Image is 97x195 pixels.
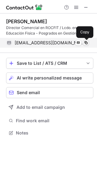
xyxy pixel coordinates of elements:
[6,4,43,11] img: ContactOut v5.3.10
[6,116,93,125] button: Find work email
[16,118,91,123] span: Find work email
[17,61,83,66] div: Save to List / ATS / CRM
[6,25,93,36] div: Director Comercial en ROCFIT / Lcdo. en Educación Física - Posgrados en Gestión Deportiva y en RR...
[17,75,82,80] span: AI write personalized message
[6,72,93,83] button: AI write personalized message
[16,130,91,136] span: Notes
[6,102,93,113] button: Add to email campaign
[6,58,93,69] button: save-profile-one-click
[16,105,65,110] span: Add to email campaign
[6,18,47,24] div: [PERSON_NAME]
[6,87,93,98] button: Send email
[6,129,93,137] button: Notes
[15,40,84,46] span: [EMAIL_ADDRESS][DOMAIN_NAME]
[17,90,40,95] span: Send email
